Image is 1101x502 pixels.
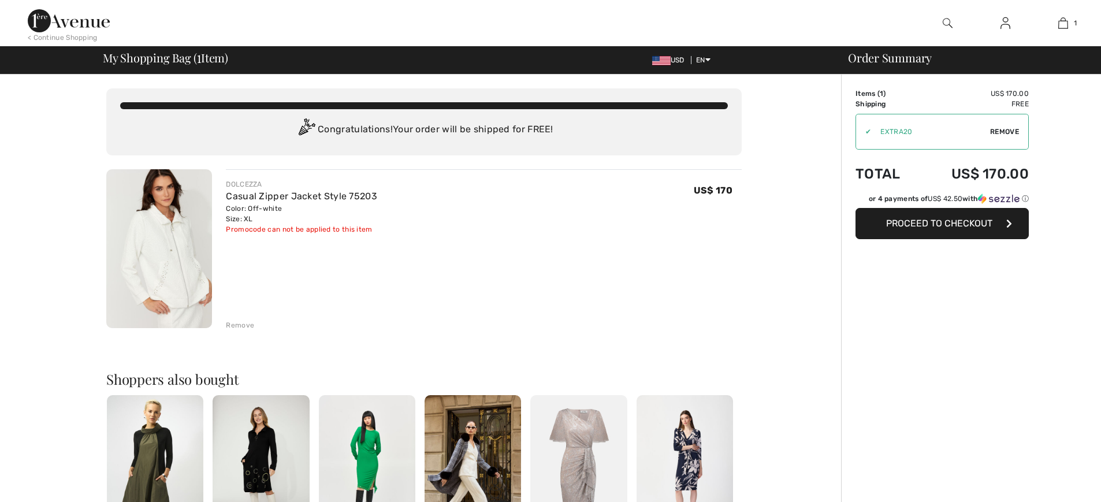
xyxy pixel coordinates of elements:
div: Promocode can not be applied to this item [226,224,377,235]
img: 1ère Avenue [28,9,110,32]
span: 1 [880,90,883,98]
td: Items ( ) [855,88,919,99]
img: My Bag [1058,16,1068,30]
span: US$ 170 [694,185,732,196]
span: Proceed to Checkout [886,218,992,229]
div: Color: Off-white Size: XL [226,203,377,224]
img: Sezzle [978,194,1020,204]
a: 1 [1035,16,1091,30]
div: < Continue Shopping [28,32,98,43]
img: US Dollar [652,56,671,65]
div: DOLCEZZA [226,179,377,189]
span: USD [652,56,689,64]
img: Congratulation2.svg [295,118,318,142]
a: Casual Zipper Jacket Style 75203 [226,191,377,202]
h2: Shoppers also bought [106,372,742,386]
td: Shipping [855,99,919,109]
div: Remove [226,320,254,330]
div: Congratulations! Your order will be shipped for FREE! [120,118,728,142]
img: Casual Zipper Jacket Style 75203 [106,169,212,328]
td: Free [919,99,1029,109]
span: 1 [197,49,201,64]
td: Total [855,154,919,194]
span: EN [696,56,711,64]
img: My Info [1000,16,1010,30]
input: Promo code [871,114,990,149]
span: My Shopping Bag ( Item) [103,52,228,64]
div: or 4 payments of with [869,194,1029,204]
span: 1 [1074,18,1077,28]
div: ✔ [856,127,871,137]
td: US$ 170.00 [919,88,1029,99]
a: Sign In [991,16,1020,31]
img: search the website [943,16,953,30]
div: Order Summary [834,52,1094,64]
span: US$ 42.50 [928,195,962,203]
button: Proceed to Checkout [855,208,1029,239]
div: or 4 payments ofUS$ 42.50withSezzle Click to learn more about Sezzle [855,194,1029,208]
td: US$ 170.00 [919,154,1029,194]
span: Remove [990,127,1019,137]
